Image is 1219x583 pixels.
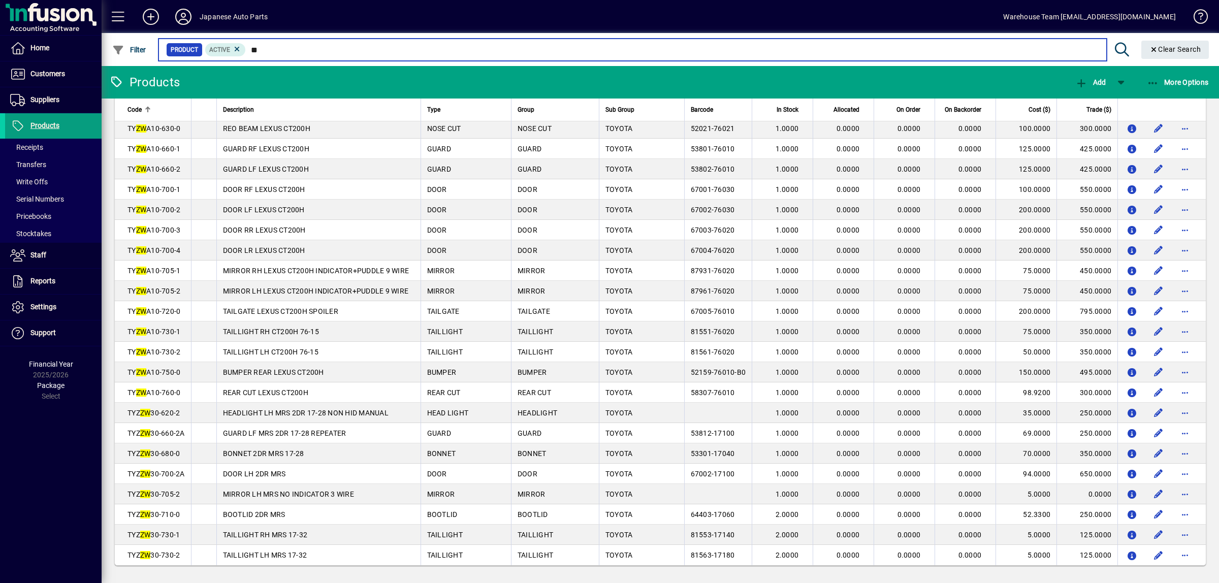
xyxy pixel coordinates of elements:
[1177,344,1193,360] button: More options
[1177,303,1193,319] button: More options
[691,348,735,356] span: 81561-76020
[427,206,447,214] span: DOOR
[1029,104,1050,115] span: Cost ($)
[1056,200,1117,220] td: 550.0000
[776,124,799,133] span: 1.0000
[837,226,860,234] span: 0.0000
[605,104,634,115] span: Sub Group
[1150,323,1167,340] button: Edit
[5,295,102,320] a: Settings
[776,145,799,153] span: 1.0000
[518,246,537,254] span: DOOR
[996,301,1056,321] td: 200.0000
[958,145,982,153] span: 0.0000
[427,328,463,336] span: TAILLIGHT
[223,388,308,397] span: REAR CUT LEXUS CT200H
[136,368,147,376] em: ZW
[837,307,860,315] span: 0.0000
[167,8,200,26] button: Profile
[1150,344,1167,360] button: Edit
[223,206,305,214] span: DOOR LF LEXUS CT200H
[127,145,180,153] span: TY A10-660-1
[29,360,73,368] span: Financial Year
[205,43,246,56] mat-chip: Activation Status: Active
[605,307,633,315] span: TOYOTA
[427,165,451,173] span: GUARD
[10,178,48,186] span: Write Offs
[10,160,46,169] span: Transfers
[1056,118,1117,139] td: 300.0000
[833,104,859,115] span: Allocated
[605,267,633,275] span: TOYOTA
[996,200,1056,220] td: 200.0000
[127,104,142,115] span: Code
[1150,405,1167,421] button: Edit
[136,267,147,275] em: ZW
[1177,120,1193,137] button: More options
[958,206,982,214] span: 0.0000
[136,388,147,397] em: ZW
[136,185,147,193] em: ZW
[691,307,735,315] span: 67005-76010
[518,185,537,193] span: DOOR
[996,362,1056,382] td: 150.0000
[941,104,990,115] div: On Backorder
[1150,445,1167,462] button: Edit
[518,104,593,115] div: Group
[427,348,463,356] span: TAILLIGHT
[5,87,102,113] a: Suppliers
[1177,141,1193,157] button: More options
[605,287,633,295] span: TOYOTA
[958,267,982,275] span: 0.0000
[10,143,43,151] span: Receipts
[1177,466,1193,482] button: More options
[1177,445,1193,462] button: More options
[605,226,633,234] span: TOYOTA
[1177,506,1193,523] button: More options
[837,185,860,193] span: 0.0000
[758,104,808,115] div: In Stock
[136,348,147,356] em: ZW
[223,307,338,315] span: TAILGATE LEXUS CT200H SPOILER
[958,165,982,173] span: 0.0000
[837,287,860,295] span: 0.0000
[427,124,461,133] span: NOSE CUT
[427,267,455,275] span: MIRROR
[427,104,440,115] span: Type
[136,206,147,214] em: ZW
[776,388,799,397] span: 1.0000
[518,328,553,336] span: TAILLIGHT
[896,104,920,115] span: On Order
[223,328,319,336] span: TAILLIGHT RH CT200H 76-15
[776,267,799,275] span: 1.0000
[518,165,541,173] span: GUARD
[897,368,921,376] span: 0.0000
[1003,9,1176,25] div: Warehouse Team [EMAIL_ADDRESS][DOMAIN_NAME]
[223,165,309,173] span: GUARD LF LEXUS CT200H
[691,145,735,153] span: 53801-76010
[30,44,49,52] span: Home
[958,124,982,133] span: 0.0000
[776,328,799,336] span: 1.0000
[819,104,869,115] div: Allocated
[1150,242,1167,258] button: Edit
[1150,466,1167,482] button: Edit
[1150,141,1167,157] button: Edit
[1150,263,1167,279] button: Edit
[996,240,1056,261] td: 200.0000
[1177,242,1193,258] button: More options
[897,185,921,193] span: 0.0000
[1147,78,1209,86] span: More Options
[427,145,451,153] span: GUARD
[223,145,309,153] span: GUARD RF LEXUS CT200H
[880,104,929,115] div: On Order
[605,328,633,336] span: TOYOTA
[518,368,547,376] span: BUMPER
[996,281,1056,301] td: 75.0000
[518,104,534,115] span: Group
[5,156,102,173] a: Transfers
[691,226,735,234] span: 67003-76020
[518,124,552,133] span: NOSE CUT
[777,104,798,115] span: In Stock
[1150,181,1167,198] button: Edit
